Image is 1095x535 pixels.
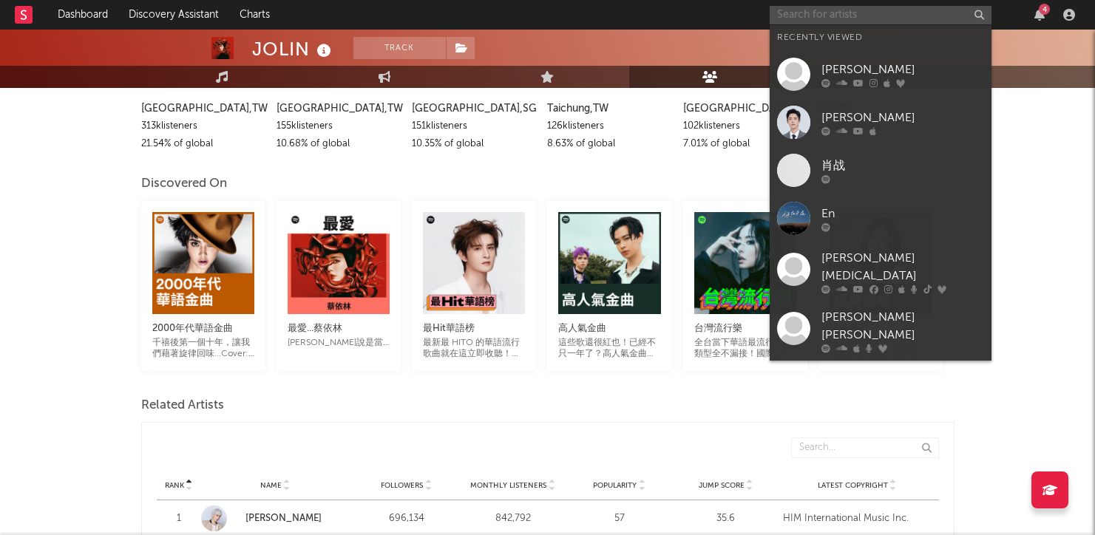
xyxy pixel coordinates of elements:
div: HIM International Music Inc. [783,511,932,526]
div: 肖战 [821,157,984,174]
div: 10.68 % of global [277,135,401,153]
div: 313k listeners [141,117,265,135]
a: [PERSON_NAME] [245,514,322,523]
div: [GEOGRAPHIC_DATA] , TW [277,100,401,117]
div: Recently Viewed [777,29,984,47]
div: 台灣流行樂 [694,320,796,338]
div: 4 [1039,4,1050,15]
span: Related Artists [141,397,224,415]
div: [PERSON_NAME] [PERSON_NAME] [821,309,984,344]
div: 1 [164,511,194,526]
div: 57 [570,511,669,526]
div: 2000年代華語金曲 [152,320,254,338]
a: 最愛...蔡依林[PERSON_NAME]說是當今的「亞洲流行天后」，出道以來創造了無數令人回味無窮的作品。 [288,305,390,349]
a: 2000年代華語金曲千禧後第一個十年，讓我們藉著旋律回味...Cover: [PERSON_NAME]) [152,305,254,360]
span: Jump Score [699,481,745,490]
div: 35.6 [677,511,776,526]
div: 126k listeners [547,117,671,135]
a: [PERSON_NAME] [201,505,350,531]
div: 21.54 % of global [141,135,265,153]
div: [GEOGRAPHIC_DATA] , TW [683,100,807,117]
div: 8.63 % of global [547,135,671,153]
div: 155k listeners [277,117,401,135]
div: 最新最 HITO 的華語流行歌曲就在這立即收聽！Cover: [PERSON_NAME] [423,338,525,360]
div: [PERSON_NAME] [821,109,984,126]
span: Monthly Listeners [470,481,546,490]
a: 肖战 [770,146,991,194]
div: [PERSON_NAME][MEDICAL_DATA] [821,250,984,285]
a: 最Hit華語榜最新最 HITO 的華語流行歌曲就在這立即收聽！Cover: [PERSON_NAME] [423,305,525,360]
span: Popularity [593,481,637,490]
div: Taichung , TW [547,100,671,117]
button: 4 [1034,9,1045,21]
div: [GEOGRAPHIC_DATA] , SG [412,100,536,117]
a: 高人氣金曲這些歌還很紅也！已經不只一年了？高人氣金曲讓你一路聽下去！Cover: [PERSON_NAME] (OSN) x [PERSON_NAME] ([PERSON_NAME]) [558,305,660,360]
div: 最愛...蔡依林 [288,320,390,338]
div: 千禧後第一個十年，讓我們藉著旋律回味...Cover: [PERSON_NAME]) [152,338,254,360]
div: 這些歌還很紅也！已經不只一年了？高人氣金曲讓你一路聽下去！Cover: [PERSON_NAME] (OSN) x [PERSON_NAME] ([PERSON_NAME]) [558,338,660,360]
span: Name [260,481,282,490]
span: Latest Copyright [818,481,888,490]
div: 10.35 % of global [412,135,536,153]
div: 696,134 [357,511,456,526]
input: Search... [791,437,939,458]
a: [PERSON_NAME] [PERSON_NAME] [770,301,991,361]
a: 台灣流行樂全台當下華語最流行！跨類型全不漏接！國際流行請聽 Viral Hits [GEOGRAPHIC_DATA]！Cover: [PERSON_NAME]) [694,305,796,360]
div: 151k listeners [412,117,536,135]
span: Rank [165,481,184,490]
div: 102k listeners [683,117,807,135]
div: 高人氣金曲 [558,320,660,338]
a: [PERSON_NAME] [770,50,991,98]
span: Followers [381,481,423,490]
a: [PERSON_NAME][MEDICAL_DATA] [770,242,991,301]
a: [PERSON_NAME] [770,98,991,146]
a: En [770,194,991,242]
div: 842,792 [464,511,563,526]
div: Discovered On [141,175,227,193]
input: Search for artists [770,6,991,24]
div: [PERSON_NAME] [821,61,984,78]
div: [GEOGRAPHIC_DATA] , TW [141,100,265,117]
div: 7.01 % of global [683,135,807,153]
div: 最Hit華語榜 [423,320,525,338]
div: En [821,205,984,222]
div: JOLIN [252,37,335,61]
div: 全台當下華語最流行！跨類型全不漏接！國際流行請聽 Viral Hits [GEOGRAPHIC_DATA]！Cover: [PERSON_NAME]) [694,338,796,360]
div: [PERSON_NAME]說是當今的「亞洲流行天后」，出道以來創造了無數令人回味無窮的作品。 [288,338,390,349]
button: Track [353,37,446,59]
